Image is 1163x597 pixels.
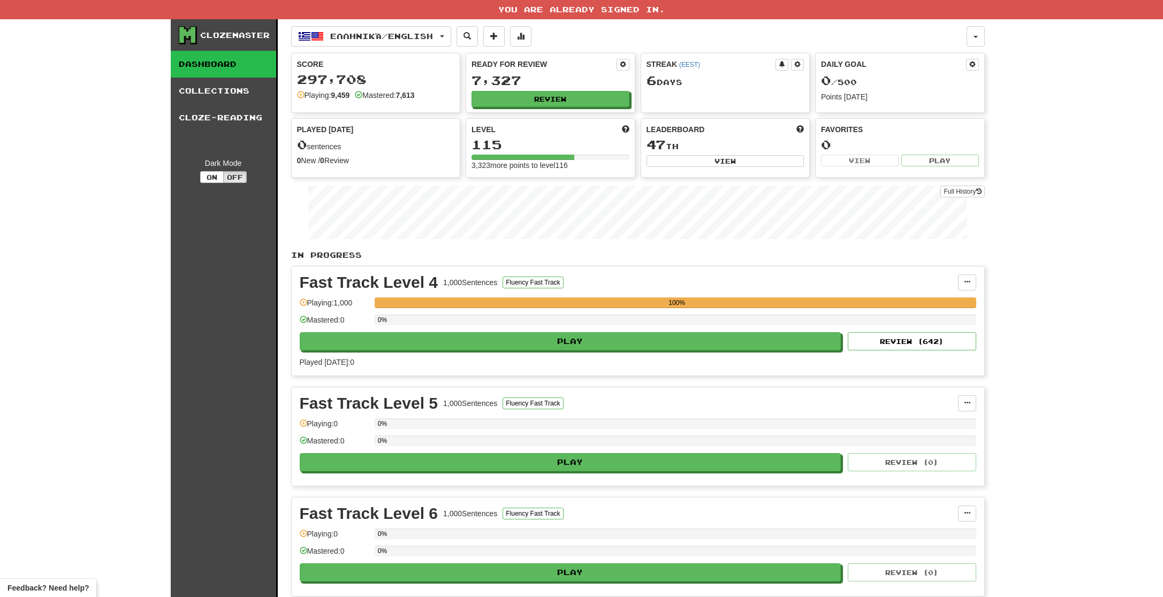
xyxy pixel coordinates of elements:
[300,506,438,522] div: Fast Track Level 6
[510,26,531,47] button: More stats
[300,315,369,332] div: Mastered: 0
[472,160,629,171] div: 3,323 more points to level 116
[171,104,276,131] a: Cloze-Reading
[300,395,438,411] div: Fast Track Level 5
[472,74,629,87] div: 7,327
[821,78,857,87] span: / 500
[647,124,705,135] span: Leaderboard
[647,73,657,88] span: 6
[297,73,455,86] div: 297,708
[647,155,804,167] button: View
[297,124,354,135] span: Played [DATE]
[291,250,985,261] p: In Progress
[647,59,776,70] div: Streak
[297,59,455,70] div: Score
[821,124,979,135] div: Favorites
[7,583,89,593] span: Open feedback widget
[848,332,976,350] button: Review (642)
[901,155,979,166] button: Play
[647,137,666,152] span: 47
[171,51,276,78] a: Dashboard
[472,138,629,151] div: 115
[297,138,455,152] div: sentences
[297,156,301,165] strong: 0
[396,91,415,99] strong: 7,613
[300,297,369,315] div: Playing: 1,000
[457,26,478,47] button: Search sentences
[472,91,629,107] button: Review
[355,90,414,101] div: Mastered:
[443,508,497,519] div: 1,000 Sentences
[297,155,455,166] div: New / Review
[330,32,433,41] span: Ελληνικά / English
[300,453,841,471] button: Play
[300,435,369,453] div: Mastered: 0
[300,529,369,546] div: Playing: 0
[300,563,841,581] button: Play
[300,274,438,290] div: Fast Track Level 4
[848,453,976,471] button: Review (0)
[940,186,984,197] a: Full History
[821,59,966,71] div: Daily Goal
[297,90,350,101] div: Playing:
[647,138,804,152] div: th
[848,563,976,581] button: Review (0)
[300,546,369,563] div: Mastered: 0
[679,61,700,68] a: (EEST)
[622,124,629,135] span: Score more points to level up
[821,155,899,166] button: View
[443,277,497,288] div: 1,000 Sentences
[796,124,804,135] span: This week in points, UTC
[647,74,804,88] div: Day s
[503,277,563,288] button: Fluency Fast Track
[443,398,497,409] div: 1,000 Sentences
[331,91,349,99] strong: 9,459
[200,171,224,183] button: On
[378,297,976,308] div: 100%
[300,418,369,436] div: Playing: 0
[297,137,307,152] span: 0
[503,508,563,519] button: Fluency Fast Track
[179,158,268,169] div: Dark Mode
[223,171,247,183] button: Off
[300,332,841,350] button: Play
[291,26,451,47] button: Ελληνικά/English
[483,26,505,47] button: Add sentence to collection
[503,397,563,409] button: Fluency Fast Track
[171,78,276,104] a: Collections
[821,91,979,102] div: Points [DATE]
[821,73,831,88] span: 0
[472,124,496,135] span: Level
[472,59,617,70] div: Ready for Review
[320,156,324,165] strong: 0
[821,138,979,151] div: 0
[300,358,354,366] span: Played [DATE]: 0
[200,30,270,41] div: Clozemaster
